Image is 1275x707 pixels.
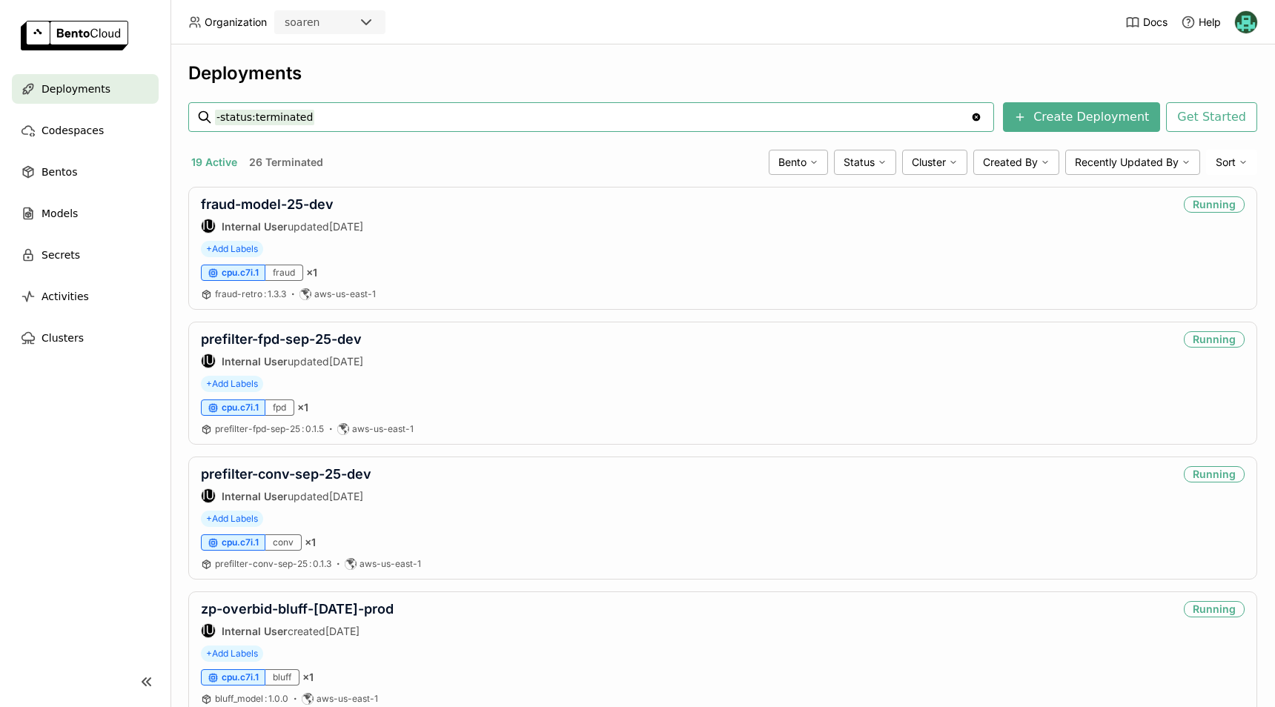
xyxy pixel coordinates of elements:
span: aws-us-east-1 [314,288,376,300]
span: Activities [42,288,89,305]
span: × 1 [305,536,316,549]
span: × 1 [302,671,314,684]
span: : [309,558,311,569]
a: Clusters [12,323,159,353]
div: fraud [265,265,303,281]
div: updated [201,219,363,233]
span: [DATE] [325,625,360,637]
span: Organization [205,16,267,29]
button: Get Started [1166,102,1257,132]
span: cpu.c7i.1 [222,267,259,279]
div: Internal User [201,488,216,503]
span: cpu.c7i.1 [222,537,259,548]
input: Selected soaren. [321,16,322,30]
div: Running [1184,601,1245,617]
span: Deployments [42,80,110,98]
strong: Internal User [222,355,288,368]
span: +Add Labels [201,376,263,392]
span: aws-us-east-1 [360,558,421,570]
div: Internal User [201,219,216,233]
div: Created By [973,150,1059,175]
span: Recently Updated By [1075,156,1179,169]
strong: Internal User [222,220,288,233]
span: Docs [1143,16,1168,29]
div: fpd [265,399,294,416]
span: aws-us-east-1 [352,423,414,435]
div: created [201,623,394,638]
img: logo [21,21,128,50]
span: : [265,693,267,704]
div: Help [1181,15,1221,30]
span: × 1 [306,266,317,279]
span: Bentos [42,163,77,181]
button: Create Deployment [1003,102,1160,132]
span: × 1 [297,401,308,414]
svg: Clear value [970,111,982,123]
div: Internal User [201,353,216,368]
div: conv [265,534,302,551]
span: fraud-retro 1.3.3 [215,288,286,299]
a: fraud-model-25-dev [201,196,334,212]
a: fraud-retro:1.3.3 [215,288,286,300]
span: Bento [778,156,807,169]
div: Sort [1206,150,1257,175]
span: Codespaces [42,122,104,139]
div: Internal User [201,623,216,638]
span: [DATE] [329,355,363,368]
span: +Add Labels [201,645,263,662]
a: zp-overbid-bluff-[DATE]-prod [201,601,394,617]
a: prefilter-fpd-sep-25:0.1.5 [215,423,324,435]
span: bluff_model 1.0.0 [215,693,288,704]
div: updated [201,353,363,368]
span: Help [1199,16,1221,29]
span: +Add Labels [201,241,263,257]
div: bluff [265,669,299,686]
a: Activities [12,282,159,311]
span: : [264,288,266,299]
div: IU [202,219,215,233]
span: prefilter-fpd-sep-25 0.1.5 [215,423,324,434]
div: updated [201,488,371,503]
a: Bentos [12,157,159,187]
span: [DATE] [329,220,363,233]
a: prefilter-conv-sep-25-dev [201,466,371,482]
div: Recently Updated By [1065,150,1200,175]
span: Created By [983,156,1038,169]
img: Nhan Le [1235,11,1257,33]
div: Running [1184,196,1245,213]
span: : [302,423,304,434]
a: prefilter-conv-sep-25:0.1.3 [215,558,331,570]
button: 26 Terminated [246,153,326,172]
span: aws-us-east-1 [317,693,378,705]
span: Cluster [912,156,946,169]
div: Running [1184,331,1245,348]
a: prefilter-fpd-sep-25-dev [201,331,362,347]
a: Models [12,199,159,228]
span: cpu.c7i.1 [222,402,259,414]
div: Bento [769,150,828,175]
div: IU [202,489,215,502]
a: Codespaces [12,116,159,145]
strong: Internal User [222,490,288,502]
span: Secrets [42,246,80,264]
strong: Internal User [222,625,288,637]
a: Docs [1125,15,1168,30]
a: bluff_model:1.0.0 [215,693,288,705]
div: Status [834,150,896,175]
div: soaren [285,15,319,30]
div: Deployments [188,62,1257,84]
div: Cluster [902,150,967,175]
a: Secrets [12,240,159,270]
button: 19 Active [188,153,240,172]
span: [DATE] [329,490,363,502]
div: IU [202,624,215,637]
a: Deployments [12,74,159,104]
span: Models [42,205,78,222]
span: prefilter-conv-sep-25 0.1.3 [215,558,331,569]
div: Running [1184,466,1245,482]
input: Search [215,105,970,129]
span: +Add Labels [201,511,263,527]
span: Sort [1216,156,1236,169]
span: Status [844,156,875,169]
div: IU [202,354,215,368]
